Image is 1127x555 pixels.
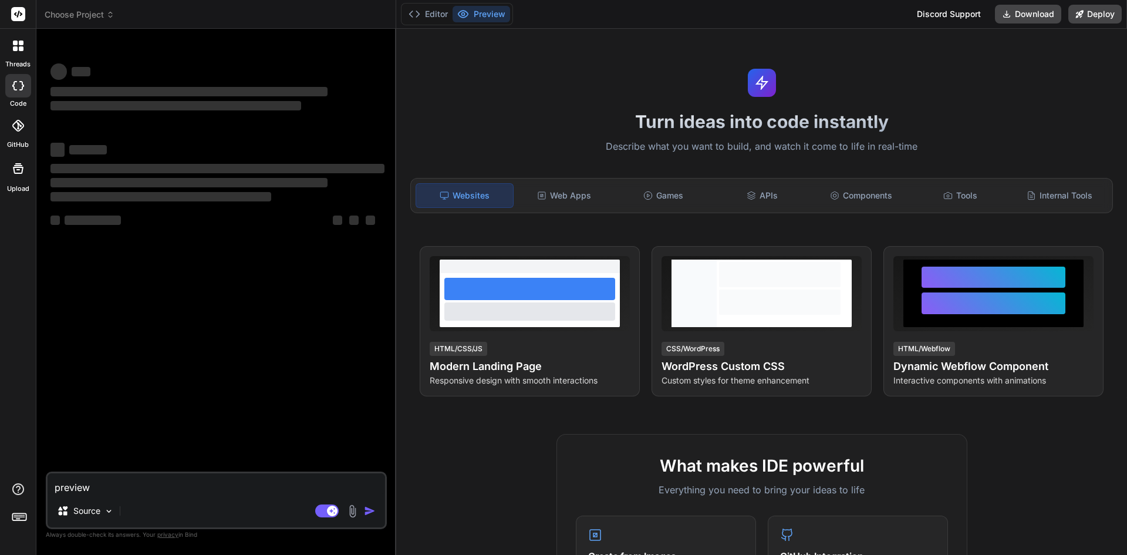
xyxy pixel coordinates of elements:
h4: Dynamic Webflow Component [893,358,1094,375]
img: icon [364,505,376,517]
label: Upload [7,184,29,194]
div: Components [813,183,910,208]
div: Tools [912,183,1009,208]
label: code [10,99,26,109]
span: ‌ [65,216,121,225]
button: Editor [404,6,453,22]
div: Internal Tools [1011,183,1108,208]
div: Games [615,183,712,208]
span: ‌ [50,101,301,110]
textarea: preview [48,473,385,495]
span: ‌ [69,145,107,154]
div: Discord Support [910,5,988,23]
p: Everything you need to bring your ideas to life [576,483,948,497]
span: ‌ [50,143,65,157]
label: GitHub [7,140,29,150]
img: Pick Models [104,506,114,516]
p: Interactive components with animations [893,375,1094,386]
span: Choose Project [45,9,114,21]
span: ‌ [50,87,328,96]
button: Deploy [1068,5,1122,23]
p: Source [73,505,100,517]
span: privacy [157,531,178,538]
span: ‌ [50,164,384,173]
div: CSS/WordPress [662,342,724,356]
h4: Modern Landing Page [430,358,630,375]
div: HTML/Webflow [893,342,955,356]
span: ‌ [72,67,90,76]
h4: WordPress Custom CSS [662,358,862,375]
span: ‌ [366,216,375,225]
img: attachment [346,504,359,518]
span: ‌ [333,216,342,225]
span: ‌ [349,216,359,225]
h1: Turn ideas into code instantly [403,111,1120,132]
p: Responsive design with smooth interactions [430,375,630,386]
span: ‌ [50,216,60,225]
div: Websites [416,183,514,208]
div: Web Apps [516,183,613,208]
span: ‌ [50,192,271,201]
div: HTML/CSS/JS [430,342,487,356]
button: Download [995,5,1061,23]
span: ‌ [50,178,328,187]
button: Preview [453,6,510,22]
span: ‌ [50,63,67,80]
p: Always double-check its answers. Your in Bind [46,529,387,540]
div: APIs [714,183,811,208]
h2: What makes IDE powerful [576,453,948,478]
label: threads [5,59,31,69]
p: Describe what you want to build, and watch it come to life in real-time [403,139,1120,154]
p: Custom styles for theme enhancement [662,375,862,386]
